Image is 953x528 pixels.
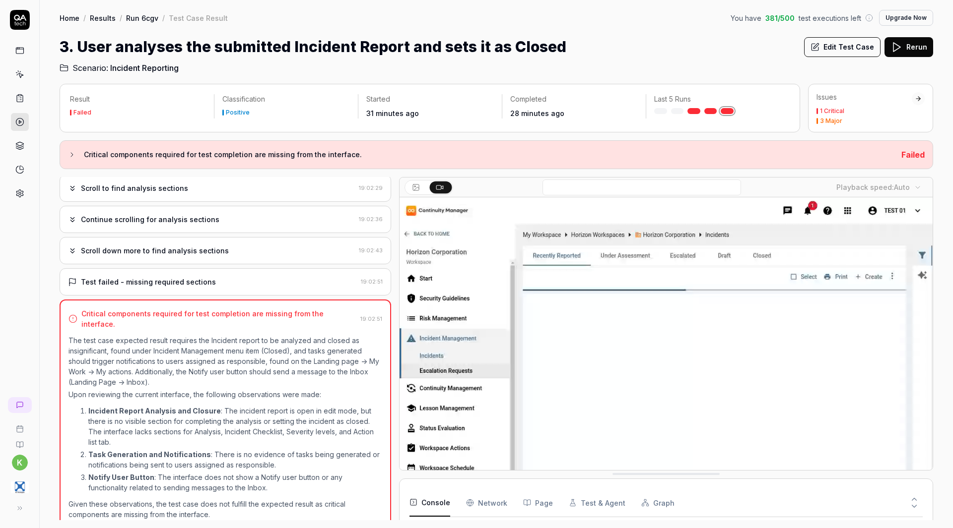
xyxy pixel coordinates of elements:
div: Test Case Result [169,13,228,23]
div: 1 Critical [820,108,844,114]
time: 19:02:51 [360,315,382,322]
button: Upgrade Now [879,10,933,26]
strong: Task Generation and Notifications [88,450,211,459]
div: Critical components required for test completion are missing from the interface. [81,308,356,329]
div: Issues [817,92,912,102]
button: Rerun [885,37,933,57]
div: / [162,13,165,23]
p: The test case expected result requires the Incident report to be analyzed and closed as insignifi... [68,335,382,387]
h3: Critical components required for test completion are missing from the interface. [84,149,893,161]
div: 3 Major [820,118,842,124]
button: 4C Strategies Logo [4,470,35,498]
button: Edit Test Case [804,37,881,57]
button: Critical components required for test completion are missing from the interface. [68,149,893,161]
div: Failed [73,110,91,116]
div: Positive [226,110,250,116]
time: 19:02:43 [359,247,383,254]
img: 4C Strategies Logo [11,478,29,496]
button: Console [409,489,450,517]
p: Upon reviewing the current interface, the following observations were made: [68,389,382,400]
a: Results [90,13,116,23]
a: Home [60,13,79,23]
span: You have [731,13,761,23]
a: Scenario:Incident Reporting [60,62,179,74]
time: 19:02:29 [359,184,383,191]
strong: Notify User Button [88,473,154,481]
strong: Incident Report Analysis and Closure [88,407,221,415]
a: Book a call with us [4,417,35,433]
div: Continue scrolling for analysis sections [81,214,219,225]
div: Test failed - missing required sections [81,277,216,287]
p: Classification [222,94,350,104]
p: Result [70,94,206,104]
div: Scroll down more to find analysis sections [81,245,229,256]
time: 28 minutes ago [510,109,564,117]
div: Scroll to find analysis sections [81,183,188,193]
p: Completed [510,94,638,104]
span: Scenario: [70,62,108,74]
time: 19:02:51 [361,278,383,285]
time: 31 minutes ago [366,109,419,117]
span: Incident Reporting [110,62,179,74]
div: Playback speed: [836,182,910,192]
div: / [120,13,122,23]
div: / [83,13,86,23]
button: Test & Agent [569,489,625,517]
p: : The interface does not show a Notify user button or any functionality related to sending messag... [88,472,382,493]
p: : The incident report is open in edit mode, but there is no visible section for completing the an... [88,406,382,447]
p: : There is no evidence of tasks being generated or notifications being sent to users assigned as ... [88,449,382,470]
button: k [12,455,28,470]
p: Last 5 Runs [654,94,782,104]
a: Documentation [4,433,35,449]
p: Given these observations, the test case does not fulfill the expected result as critical componen... [68,499,382,520]
button: Graph [641,489,675,517]
button: Page [523,489,553,517]
a: New conversation [8,397,32,413]
span: 381 / 500 [765,13,795,23]
span: Failed [901,150,925,160]
span: test executions left [799,13,861,23]
button: Network [466,489,507,517]
time: 19:02:36 [359,216,383,223]
p: Started [366,94,494,104]
a: Run 6cgv [126,13,158,23]
h1: 3. User analyses the submitted Incident Report and sets it as Closed [60,36,566,58]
